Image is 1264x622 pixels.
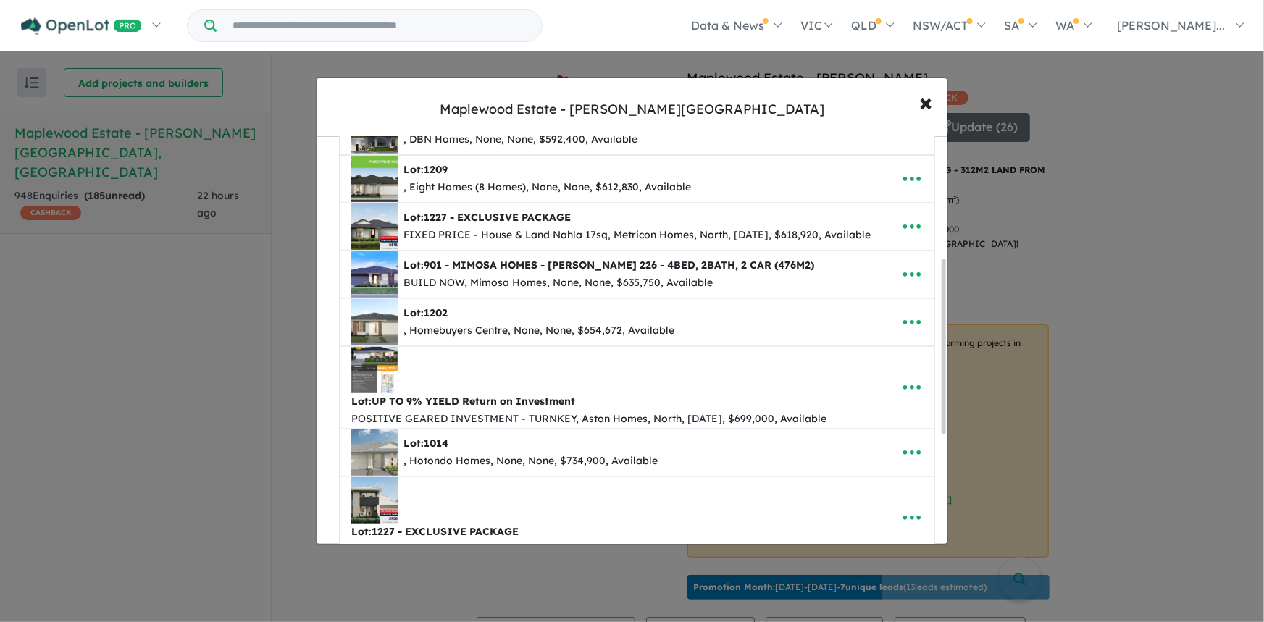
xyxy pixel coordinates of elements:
[403,437,448,450] b: Lot:
[424,437,448,450] span: 1014
[372,395,575,408] span: UP TO 9% YIELD Return on Investment
[424,211,571,224] span: 1227 - EXCLUSIVE PACKAGE
[219,10,539,41] input: Try estate name, suburb, builder or developer
[424,163,448,176] span: 1209
[351,299,398,345] img: Maplewood%20Estate%20-%20Melton%20South%20-%20Lot%201202___1758608842.jpg
[403,259,814,272] b: Lot:
[403,131,637,148] div: , DBN Homes, None, None, $592,400, Available
[351,525,519,538] b: Lot:
[351,156,398,202] img: Maplewood%20Estate%20-%20Melton%20South%20-%20Lot%201209___1758758735.jpg
[424,259,814,272] span: 901 - MIMOSA HOMES - [PERSON_NAME] 226 - 4BED, 2BATH, 2 CAR (476M2)
[21,17,142,35] img: Openlot PRO Logo White
[351,477,398,524] img: Maplewood%20Estate%20-%20Melton%20South%20-%20Lot%201227%20-%20EXCLUSIVE%20PACKAGE___1758608843.jpg
[440,100,824,119] div: Maplewood Estate - [PERSON_NAME][GEOGRAPHIC_DATA]
[351,411,826,428] div: POSITIVE GEARED INVESTMENT - TURNKEY, Aston Homes, North, [DATE], $699,000, Available
[403,163,448,176] b: Lot:
[351,347,398,393] img: Maplewood%20Estate%20-%20Melton%20South%20-%20Lot%20UP%20TO%209-%20YIELD%20Return%20on%20Investme...
[351,429,398,476] img: Maplewood%20Estate%20-%20Melton%20South%20-%20Lot%201014___1758067039.jpg
[351,541,859,558] div: FIXED PRICE - House & Land 28sq Double Storey, Metricon Homes, North, [DATE], $738,930, Available
[403,322,674,340] div: , Homebuyers Centre, None, None, $654,672, Available
[403,274,814,292] div: BUILD NOW, Mimosa Homes, None, None, $635,750, Available
[403,453,658,470] div: , Hotondo Homes, None, None, $734,900, Available
[424,306,448,319] span: 1202
[351,395,575,408] b: Lot:
[372,525,519,538] span: 1227 - EXCLUSIVE PACKAGE
[1117,18,1226,33] span: [PERSON_NAME]...
[351,251,398,298] img: Maplewood%20Estate%20-%20Melton%20South%20-%20Lot%20901%20-%20MIMOSA%20HOMES%20-%20ARCHIE%20226%2...
[403,211,571,224] b: Lot:
[920,86,933,117] span: ×
[403,227,871,244] div: FIXED PRICE - House & Land Nahla 17sq, Metricon Homes, North, [DATE], $618,920, Available
[351,203,398,250] img: Maplewood%20Estate%20-%20Melton%20South%20-%20Lot%201227%20-%20EXCLUSIVE%20PACKAGE___1758608841.jpg
[403,179,691,196] div: , Eight Homes (8 Homes), None, None, $612,830, Available
[403,306,448,319] b: Lot:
